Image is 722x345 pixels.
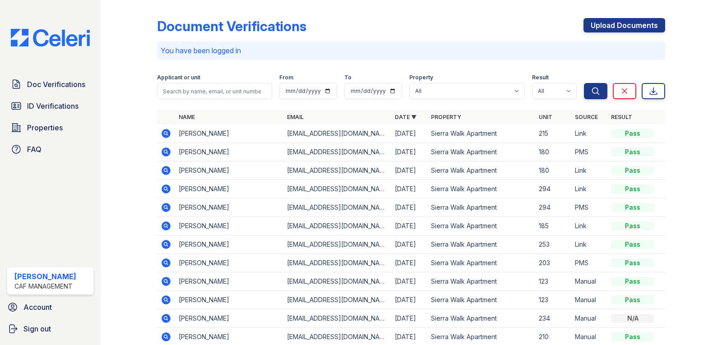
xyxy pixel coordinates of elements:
[391,124,427,143] td: [DATE]
[391,161,427,180] td: [DATE]
[611,240,654,249] div: Pass
[161,45,662,56] p: You have been logged in
[571,291,607,309] td: Manual
[175,217,283,235] td: [PERSON_NAME]
[175,161,283,180] td: [PERSON_NAME]
[283,235,391,254] td: [EMAIL_ADDRESS][DOMAIN_NAME]
[23,302,52,313] span: Account
[283,198,391,217] td: [EMAIL_ADDRESS][DOMAIN_NAME]
[427,254,535,272] td: Sierra Walk Apartment
[427,235,535,254] td: Sierra Walk Apartment
[4,320,97,338] button: Sign out
[175,291,283,309] td: [PERSON_NAME]
[179,114,195,120] a: Name
[539,114,552,120] a: Unit
[409,74,433,81] label: Property
[535,291,571,309] td: 123
[427,143,535,161] td: Sierra Walk Apartment
[27,101,79,111] span: ID Verifications
[4,29,97,46] img: CE_Logo_Blue-a8612792a0a2168367f1c8372b55b34899dd931a85d93a1a3d3e32e68fde9ad4.png
[283,217,391,235] td: [EMAIL_ADDRESS][DOMAIN_NAME]
[14,282,76,291] div: CAF Management
[175,124,283,143] td: [PERSON_NAME]
[391,291,427,309] td: [DATE]
[287,114,304,120] a: Email
[283,309,391,328] td: [EMAIL_ADDRESS][DOMAIN_NAME]
[157,74,200,81] label: Applicant or unit
[611,166,654,175] div: Pass
[427,272,535,291] td: Sierra Walk Apartment
[427,309,535,328] td: Sierra Walk Apartment
[427,180,535,198] td: Sierra Walk Apartment
[535,124,571,143] td: 215
[611,314,654,323] div: N/A
[7,75,93,93] a: Doc Verifications
[535,198,571,217] td: 294
[7,97,93,115] a: ID Verifications
[175,143,283,161] td: [PERSON_NAME]
[571,124,607,143] td: Link
[27,122,63,133] span: Properties
[391,217,427,235] td: [DATE]
[23,323,51,334] span: Sign out
[283,291,391,309] td: [EMAIL_ADDRESS][DOMAIN_NAME]
[391,254,427,272] td: [DATE]
[535,217,571,235] td: 185
[391,235,427,254] td: [DATE]
[571,198,607,217] td: PMS
[575,114,598,120] a: Source
[427,291,535,309] td: Sierra Walk Apartment
[571,217,607,235] td: Link
[571,180,607,198] td: Link
[14,271,76,282] div: [PERSON_NAME]
[611,277,654,286] div: Pass
[7,119,93,137] a: Properties
[344,74,352,81] label: To
[535,161,571,180] td: 180
[535,309,571,328] td: 234
[611,332,654,341] div: Pass
[175,235,283,254] td: [PERSON_NAME]
[583,18,665,32] a: Upload Documents
[571,309,607,328] td: Manual
[283,180,391,198] td: [EMAIL_ADDRESS][DOMAIN_NAME]
[157,83,272,99] input: Search by name, email, or unit number
[283,143,391,161] td: [EMAIL_ADDRESS][DOMAIN_NAME]
[427,198,535,217] td: Sierra Walk Apartment
[27,144,42,155] span: FAQ
[175,180,283,198] td: [PERSON_NAME]
[571,272,607,291] td: Manual
[532,74,549,81] label: Result
[391,272,427,291] td: [DATE]
[427,161,535,180] td: Sierra Walk Apartment
[611,114,632,120] a: Result
[391,309,427,328] td: [DATE]
[611,295,654,304] div: Pass
[157,18,306,34] div: Document Verifications
[431,114,461,120] a: Property
[427,124,535,143] td: Sierra Walk Apartment
[611,203,654,212] div: Pass
[611,129,654,138] div: Pass
[535,254,571,272] td: 203
[571,143,607,161] td: PMS
[175,198,283,217] td: [PERSON_NAME]
[283,272,391,291] td: [EMAIL_ADDRESS][DOMAIN_NAME]
[283,254,391,272] td: [EMAIL_ADDRESS][DOMAIN_NAME]
[7,140,93,158] a: FAQ
[571,254,607,272] td: PMS
[611,221,654,230] div: Pass
[611,258,654,267] div: Pass
[27,79,85,90] span: Doc Verifications
[427,217,535,235] td: Sierra Walk Apartment
[175,272,283,291] td: [PERSON_NAME]
[535,180,571,198] td: 294
[391,143,427,161] td: [DATE]
[395,114,417,120] a: Date ▼
[391,198,427,217] td: [DATE]
[611,147,654,156] div: Pass
[535,272,571,291] td: 123
[175,309,283,328] td: [PERSON_NAME]
[611,184,654,193] div: Pass
[175,254,283,272] td: [PERSON_NAME]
